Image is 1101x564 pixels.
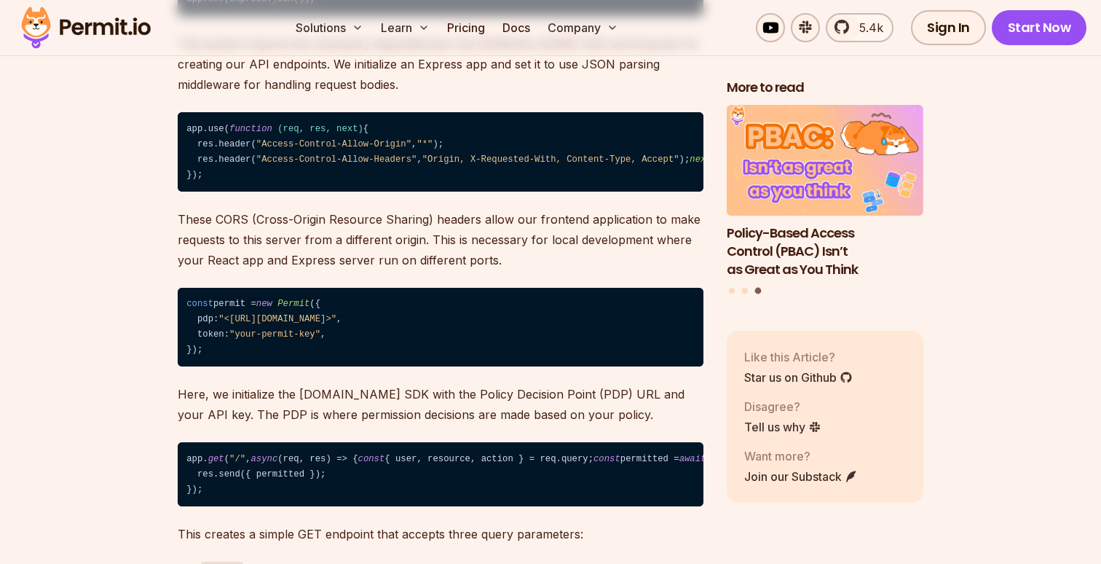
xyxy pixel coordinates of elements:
[729,288,735,294] button: Go to slide 1
[186,299,213,309] span: const
[727,224,923,278] h3: Policy-Based Access Control (PBAC) Isn’t as Great as You Think
[422,154,679,165] span: "Origin, X-Requested-With, Content-Type, Accept"
[911,10,986,45] a: Sign In
[178,442,703,506] code: app. ( , (req, res) => { { user, resource, action } = req.query; permitted = permit.check(user, a...
[727,106,923,279] li: 3 of 3
[178,524,703,544] p: This creates a simple GET endpoint that accepts three query parameters:
[229,329,320,340] span: "your-permit-key"
[256,154,417,165] span: "Access-Control-Allow-Headers"
[754,288,761,294] button: Go to slide 3
[727,79,923,97] h2: More to read
[851,19,883,36] span: 5.4k
[178,288,703,367] code: permit = ({ pdp: , token: , });
[744,447,858,465] p: Want more?
[229,454,245,464] span: "/"
[277,124,363,134] span: (req, res, next)
[178,209,703,270] p: These CORS (Cross-Origin Resource Sharing) headers allow our frontend application to make request...
[992,10,1087,45] a: Start Now
[218,314,336,324] span: "<[URL][DOMAIN_NAME]>"
[542,13,624,42] button: Company
[727,106,923,279] a: Policy-Based Access Control (PBAC) Isn’t as Great as You ThinkPolicy-Based Access Control (PBAC) ...
[727,106,923,297] div: Posts
[256,139,411,149] span: "Access-Control-Allow-Origin"
[497,13,536,42] a: Docs
[251,454,278,464] span: async
[727,106,923,216] img: Policy-Based Access Control (PBAC) Isn’t as Great as You Think
[744,369,853,386] a: Star us on Github
[15,3,157,52] img: Permit logo
[208,454,224,464] span: get
[744,398,821,415] p: Disagree?
[358,454,385,464] span: const
[744,468,858,485] a: Join our Substack
[178,384,703,425] p: Here, we initialize the [DOMAIN_NAME] SDK with the Policy Decision Point (PDP) URL and your API k...
[441,13,491,42] a: Pricing
[277,299,309,309] span: Permit
[375,13,435,42] button: Learn
[679,454,706,464] span: await
[690,154,711,165] span: next
[744,418,821,436] a: Tell us why
[178,34,703,95] p: This section imports the necessary dependencies: the [DOMAIN_NAME] SDK and Express for creating o...
[256,299,272,309] span: new
[742,288,748,294] button: Go to slide 2
[229,124,272,134] span: function
[593,454,620,464] span: const
[290,13,369,42] button: Solutions
[744,348,853,366] p: Like this Article?
[178,112,703,192] code: app.use( { res.header( , ); res.header( , ); (); });
[826,13,893,42] a: 5.4k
